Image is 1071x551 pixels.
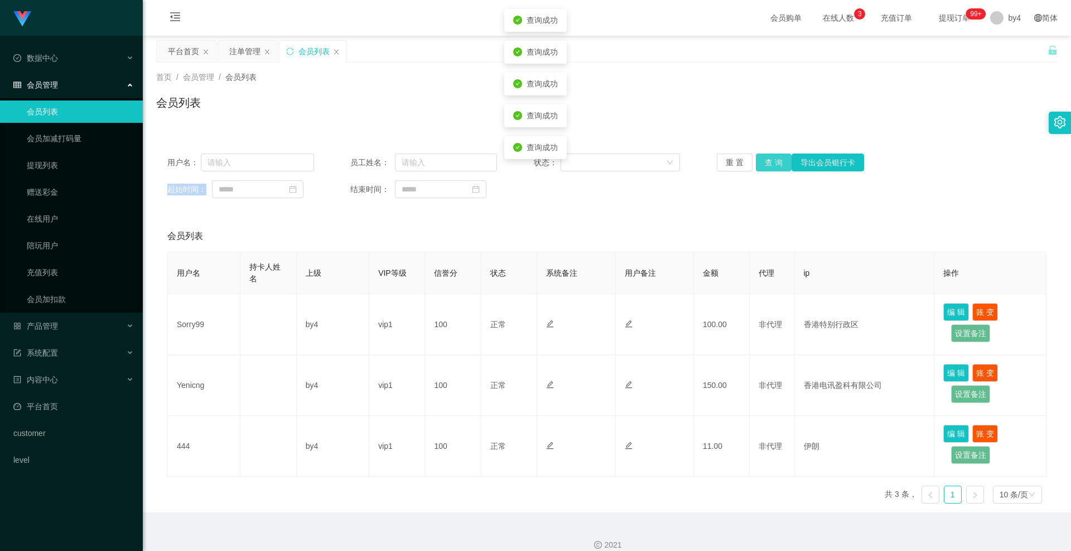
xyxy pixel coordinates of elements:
td: 100 [425,416,481,477]
li: 共 3 条， [885,486,917,504]
button: 账 变 [972,364,998,382]
span: 查询成功 [527,111,558,120]
i: 图标: appstore-o [13,322,21,330]
span: 会员管理 [13,80,58,89]
td: 伊朗 [795,416,935,477]
a: 会员加扣款 [27,288,134,310]
span: ip [804,269,810,277]
button: 编 辑 [943,303,969,321]
span: 员工姓名： [350,157,395,169]
p: 3 [858,8,862,20]
span: 内容中心 [13,375,58,384]
i: 图标: table [13,81,21,89]
i: 图标: edit [546,442,554,449]
span: 查询成功 [527,143,558,152]
td: vip1 [369,355,425,416]
span: 状态 [490,269,506,277]
sup: 332 [966,8,986,20]
span: 起始时间： [167,184,212,195]
i: 图标: edit [625,320,633,328]
button: 重 置 [717,154,752,171]
li: 1 [944,486,962,504]
i: 图标: edit [625,442,633,449]
span: 提现订单 [933,14,976,22]
td: by4 [297,355,369,416]
i: 图标: profile [13,376,21,384]
i: 图标: sync [286,47,294,55]
td: by4 [297,294,369,355]
sup: 3 [854,8,865,20]
div: 10 条/页 [1000,486,1028,503]
span: 正常 [490,442,506,451]
i: 图标: edit [546,381,554,389]
i: 图标: form [13,349,21,357]
i: 图标: right [972,492,978,499]
td: Sorry99 [168,294,240,355]
i: icon: check-circle [513,16,522,25]
span: VIP等级 [378,269,407,277]
span: 非代理 [759,381,782,390]
i: 图标: left [927,492,934,499]
td: vip1 [369,416,425,477]
td: 444 [168,416,240,477]
td: 香港特别行政区 [795,294,935,355]
a: 充值列表 [27,261,134,284]
div: 平台首页 [168,41,199,62]
td: vip1 [369,294,425,355]
span: 操作 [943,269,959,277]
i: 图标: down [1029,491,1035,499]
img: logo.9652507e.png [13,11,31,27]
td: 100 [425,294,481,355]
div: 2021 [152,539,1062,551]
input: 请输入 [395,154,497,171]
li: 上一页 [922,486,939,504]
a: level [13,449,134,471]
span: 非代理 [759,320,782,329]
i: 图标: edit [546,320,554,328]
span: 用户名： [167,157,201,169]
a: 图标: dashboard平台首页 [13,395,134,418]
button: 设置备注 [951,446,990,464]
i: 图标: global [1034,14,1042,22]
button: 导出会员银行卡 [792,154,864,171]
span: 产品管理 [13,322,58,330]
a: 在线用户 [27,208,134,230]
span: 会员管理 [183,73,214,82]
button: 查 询 [756,154,792,171]
span: 用户备注 [625,269,656,277]
span: 会员列表 [225,73,257,82]
span: 系统备注 [546,269,577,277]
td: 100.00 [694,294,750,355]
i: icon: check-circle [513,47,522,56]
span: / [219,73,221,82]
td: 香港电讯盈科有限公司 [795,355,935,416]
span: 代理 [759,269,774,277]
i: 图标: down [667,159,673,167]
div: 会员列表 [298,41,330,62]
i: 图标: unlock [1048,45,1058,55]
a: 提现列表 [27,154,134,176]
li: 下一页 [966,486,984,504]
i: 图标: copyright [594,541,602,549]
span: 结束时间： [350,184,395,195]
span: / [176,73,178,82]
span: 金额 [703,269,718,277]
i: 图标: check-circle-o [13,54,21,62]
i: 图标: close [333,49,340,55]
i: 图标: edit [625,381,633,389]
span: 查询成功 [527,79,558,88]
span: 非代理 [759,442,782,451]
span: 系统配置 [13,348,58,357]
a: 会员加减打码量 [27,127,134,150]
i: 图标: calendar [472,185,480,193]
span: 充值订单 [875,14,918,22]
button: 设置备注 [951,324,990,342]
td: 11.00 [694,416,750,477]
i: 图标: close [264,49,271,55]
td: 100 [425,355,481,416]
a: 赠送彩金 [27,181,134,203]
span: 上级 [306,269,321,277]
button: 账 变 [972,425,998,443]
button: 编 辑 [943,364,969,382]
span: 查询成功 [527,47,558,56]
